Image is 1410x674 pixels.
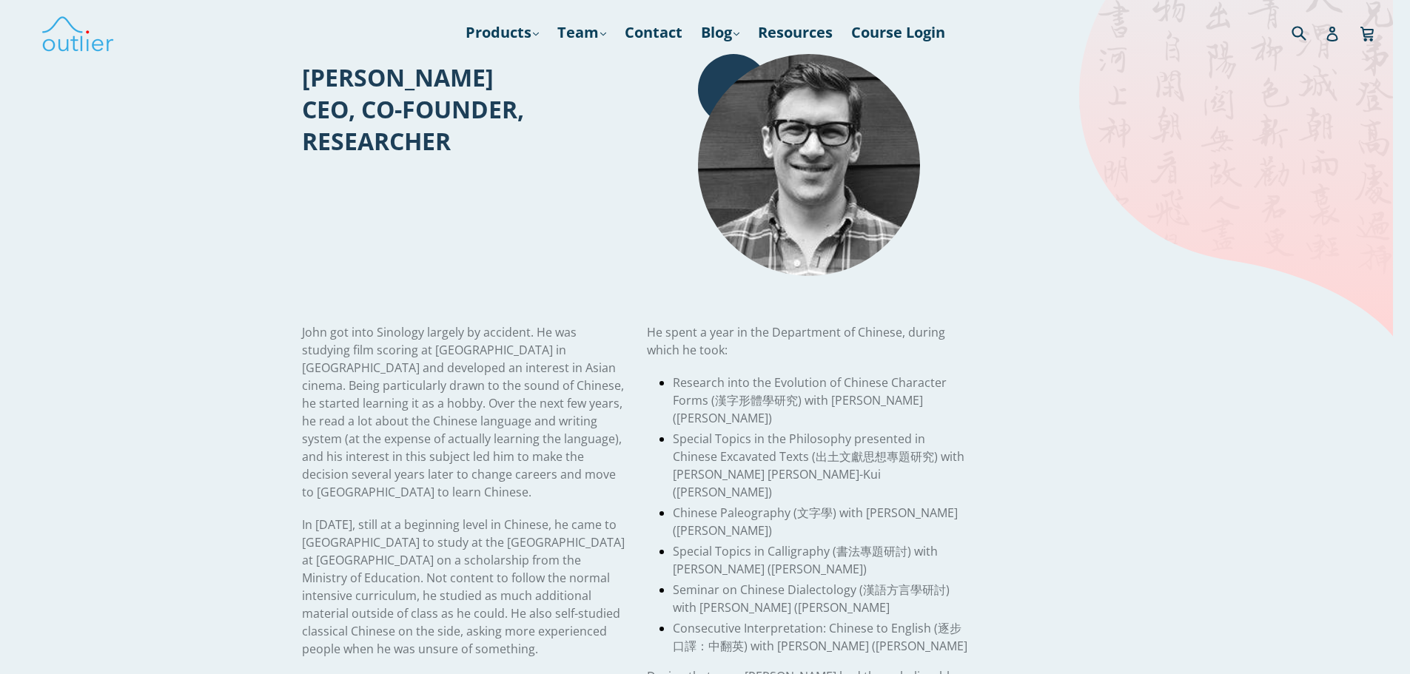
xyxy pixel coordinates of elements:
a: Team [550,19,614,46]
span: Consecutive Interpretation: Chinese to English (逐步口譯：中翻英) with [PERSON_NAME] ([PERSON_NAME] [673,619,967,653]
a: Products [458,19,546,46]
h1: [PERSON_NAME] CEO, CO-FOUNDER, RESEARCHER [302,61,625,157]
img: Outlier Linguistics [41,11,115,54]
span: Seminar on Chinese Dialectology (漢語方言學研討) with [PERSON_NAME] ([PERSON_NAME] [673,581,950,615]
a: Blog [694,19,747,46]
span: Special Topics in Calligraphy (書法專題研討) with [PERSON_NAME] ([PERSON_NAME]) [673,542,938,576]
span: ohn got into Sinology largely by accident. He was studying film scoring at [GEOGRAPHIC_DATA] in [... [302,324,624,500]
span: Chinese Paleography (文字學) with [PERSON_NAME] ([PERSON_NAME]) [673,504,958,538]
span: In [DATE], still at a beginning level in Chinese, he came to [GEOGRAPHIC_DATA] to study at the [G... [302,516,625,656]
span: He spent a year in the Department of Chinese, during which he took: [647,324,945,358]
input: Search [1288,17,1329,47]
a: Resources [751,19,840,46]
a: Course Login [844,19,953,46]
a: Contact [617,19,690,46]
span: J [302,324,305,340]
span: Special Topics in the Philosophy presented in Chinese Excavated Texts (出土文獻思想專題研究) with [PERSON_N... [673,430,964,499]
span: Research into the Evolution of Chinese Character Forms (漢字形體學研究) with [PERSON_NAME] ([PERSON_NAME]) [673,374,947,425]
